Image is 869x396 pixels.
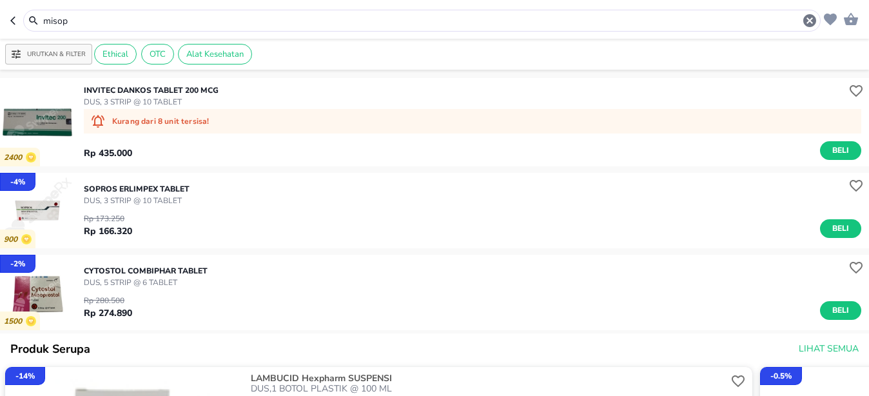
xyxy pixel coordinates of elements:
span: Lihat Semua [799,341,859,357]
p: INVITEC Dankos TABLET 200 MCG [84,84,219,96]
span: Beli [830,222,852,235]
p: DUS, 5 STRIP @ 6 TABLET [84,277,208,288]
input: Cari 4000+ produk di sini [42,14,802,28]
p: Rp 166.320 [84,224,132,238]
div: OTC [141,44,174,64]
p: - 4 % [10,176,25,188]
p: DUS,1 BOTOL PLASTIK @ 100 ML [251,384,728,394]
p: - 0.5 % [770,370,792,382]
div: Ethical [94,44,137,64]
p: Rp 280.500 [84,295,132,306]
p: Urutkan & Filter [27,50,86,59]
span: OTC [142,48,173,60]
p: - 14 % [15,370,35,382]
p: Rp 435.000 [84,146,132,160]
button: Beli [820,301,861,320]
p: SOPROS Erlimpex TABLET [84,183,190,195]
p: - 2 % [10,258,25,270]
span: Beli [830,304,852,317]
button: Beli [820,141,861,160]
div: Alat Kesehatan [178,44,252,64]
button: Lihat Semua [794,337,861,361]
p: LAMBUCID Hexpharm SUSPENSI [251,373,725,384]
span: Ethical [95,48,136,60]
p: 1500 [4,317,26,326]
p: 2400 [4,153,26,163]
p: CYTOSTOL Combiphar TABLET [84,265,208,277]
div: Kurang dari 8 unit tersisa! [84,109,861,134]
span: Alat Kesehatan [179,48,251,60]
button: Beli [820,219,861,238]
p: 900 [4,235,21,244]
p: Rp 173.250 [84,213,132,224]
p: Rp 274.890 [84,306,132,320]
span: Beli [830,144,852,157]
button: Urutkan & Filter [5,44,92,64]
p: DUS, 3 STRIP @ 10 TABLET [84,195,190,206]
p: DUS, 3 STRIP @ 10 TABLET [84,96,219,108]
